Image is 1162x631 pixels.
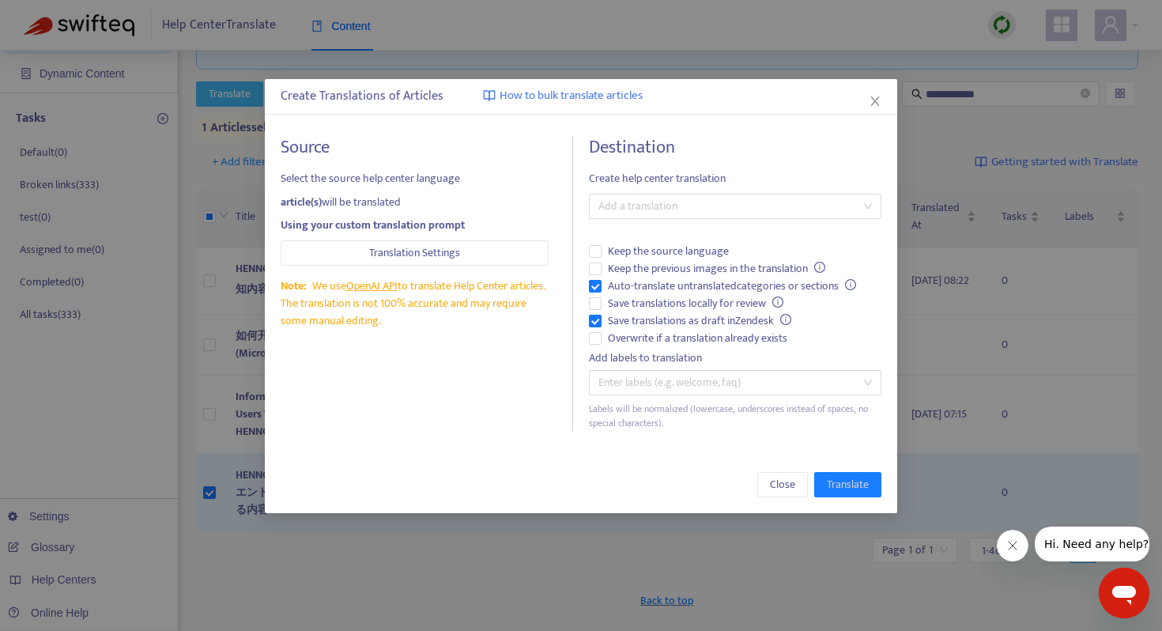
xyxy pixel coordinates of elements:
[866,93,884,110] button: Close
[281,277,306,295] span: Note:
[602,243,735,260] span: Keep the source language
[281,170,549,187] span: Select the source help center language
[1035,527,1149,561] iframe: 会社からのメッセージ
[281,240,549,266] button: Translation Settings
[346,277,398,295] a: OpenAI API
[869,95,881,108] span: close
[483,89,496,102] img: image-link
[281,278,549,330] div: We use to translate Help Center articles. The translation is not 100% accurate and may require so...
[281,193,322,211] strong: article(s)
[281,217,549,234] div: Using your custom translation prompt
[770,476,795,493] span: Close
[369,244,460,262] span: Translation Settings
[281,137,549,158] h4: Source
[997,530,1028,561] iframe: メッセージを閉じる
[281,87,881,106] div: Create Translations of Articles
[589,350,881,367] div: Add labels to translation
[589,402,881,432] div: Labels will be normalized (lowercase, underscores instead of spaces, no special characters).
[1099,568,1149,618] iframe: メッセージングウィンドウを開くボタン
[589,137,881,158] h4: Destination
[602,260,832,278] span: Keep the previous images in the translation
[780,314,791,325] span: info-circle
[757,472,808,497] button: Close
[500,87,643,105] span: How to bulk translate articles
[602,330,794,347] span: Overwrite if a translation already exists
[845,279,856,290] span: info-circle
[814,472,881,497] button: Translate
[281,194,549,211] div: will be translated
[772,297,783,308] span: info-circle
[602,312,798,330] span: Save translations as draft in Zendesk
[602,295,790,312] span: Save translations locally for review
[814,262,825,273] span: info-circle
[589,170,881,187] span: Create help center translation
[602,278,862,295] span: Auto-translate untranslated categories or sections
[483,87,643,105] a: How to bulk translate articles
